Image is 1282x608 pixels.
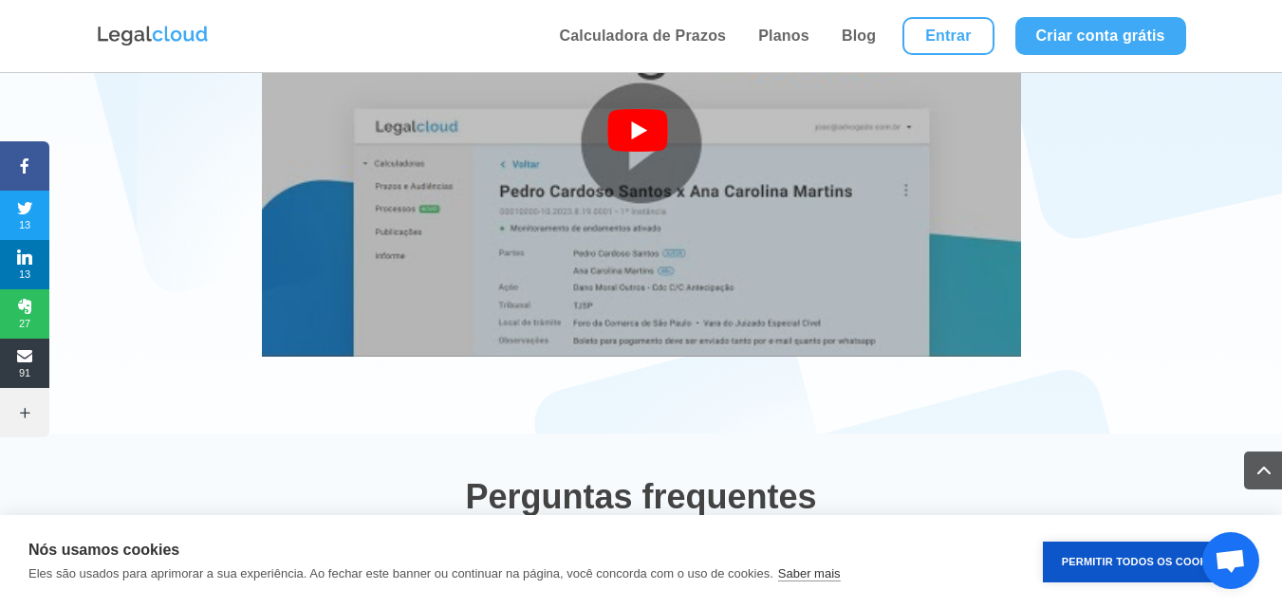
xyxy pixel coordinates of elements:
button: Permitir Todos os Cookies [1043,542,1244,582]
p: Eles são usados para aprimorar a sua experiência. Ao fechar este banner ou continuar na página, v... [28,566,773,580]
span: Perguntas frequentes [465,477,816,516]
strong: Nós usamos cookies [28,542,179,558]
a: Bate-papo aberto [1202,532,1259,589]
a: Saber mais [778,566,841,581]
a: Entrar [902,17,994,55]
img: Logo da Legalcloud [96,24,210,48]
a: Criar conta grátis [1015,17,1186,55]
